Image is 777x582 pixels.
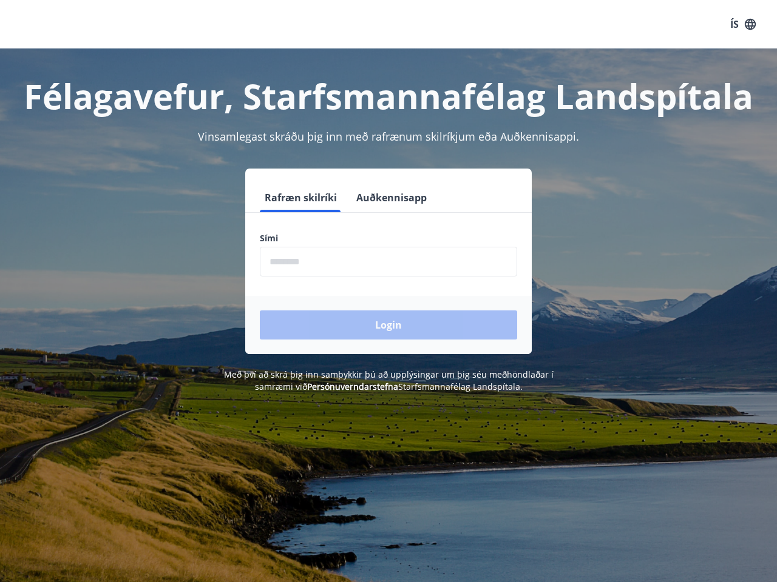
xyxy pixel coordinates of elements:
[724,13,762,35] button: ÍS
[307,381,398,392] a: Persónuverndarstefna
[260,232,517,244] label: Sími
[260,183,342,212] button: Rafræn skilríki
[15,73,762,119] h1: Félagavefur, Starfsmannafélag Landspítala
[198,129,579,144] span: Vinsamlegast skráðu þig inn með rafrænum skilríkjum eða Auðkennisappi.
[224,369,554,392] span: Með því að skrá þig inn samþykkir þú að upplýsingar um þig séu meðhöndlaðar í samræmi við Starfsm...
[351,183,432,212] button: Auðkennisapp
